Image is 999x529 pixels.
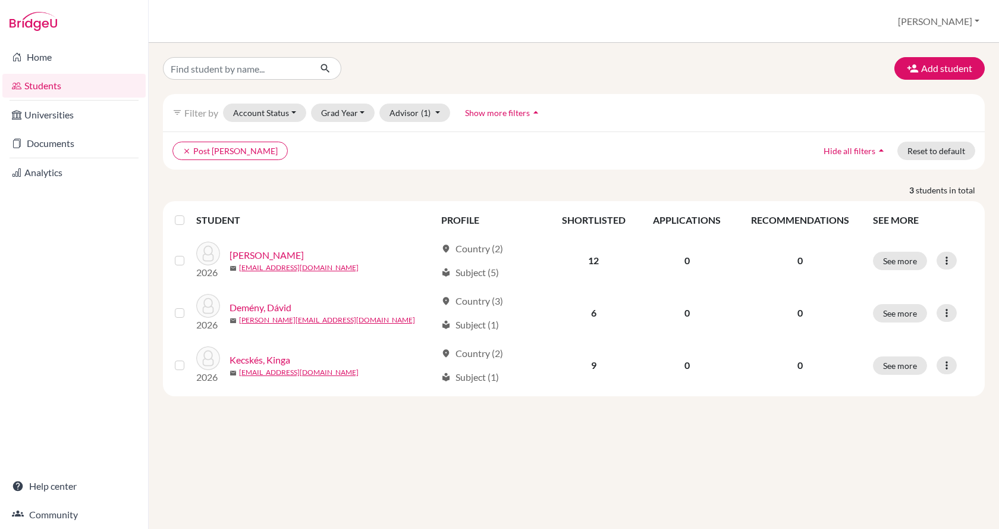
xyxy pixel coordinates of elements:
a: Universities [2,103,146,127]
div: Subject (5) [441,265,499,280]
a: Community [2,503,146,527]
p: 2026 [196,370,220,384]
div: Country (2) [441,242,503,256]
span: mail [230,370,237,377]
button: Grad Year [311,104,375,122]
a: [PERSON_NAME][EMAIL_ADDRESS][DOMAIN_NAME] [239,315,415,325]
button: Advisor(1) [379,104,450,122]
img: Kecskés, Kinga [196,346,220,370]
button: [PERSON_NAME] [893,10,985,33]
div: Country (2) [441,346,503,361]
i: filter_list [172,108,182,117]
a: Demény, Dávid [230,301,291,315]
p: 0 [742,358,859,373]
a: Documents [2,132,146,155]
a: [EMAIL_ADDRESS][DOMAIN_NAME] [239,262,359,273]
span: Show more filters [465,108,530,118]
span: students in total [916,184,985,196]
a: [EMAIL_ADDRESS][DOMAIN_NAME] [239,367,359,378]
span: Hide all filters [824,146,875,156]
i: arrow_drop_up [530,107,542,118]
th: RECOMMENDATIONS [735,206,866,234]
button: Account Status [223,104,306,122]
th: PROFILE [434,206,548,234]
span: (1) [421,108,431,118]
p: 2026 [196,265,220,280]
img: Ábrahám, Emma [196,242,220,265]
a: Home [2,45,146,69]
button: Show more filtersarrow_drop_up [455,104,552,122]
th: SEE MORE [866,206,980,234]
span: location_on [441,244,451,253]
td: 0 [639,234,735,287]
input: Find student by name... [163,57,310,80]
td: 9 [548,339,639,392]
p: 0 [742,306,859,320]
span: Filter by [184,107,218,118]
a: [PERSON_NAME] [230,248,304,262]
button: See more [873,252,927,270]
button: See more [873,356,927,375]
div: Subject (1) [441,318,499,332]
button: clearPost [PERSON_NAME] [172,142,288,160]
a: Help center [2,474,146,498]
div: Country (3) [441,294,503,308]
button: Reset to default [897,142,975,160]
img: Demény, Dávid [196,294,220,318]
p: 2026 [196,318,220,332]
td: 12 [548,234,639,287]
div: Subject (1) [441,370,499,384]
td: 6 [548,287,639,339]
a: Students [2,74,146,98]
a: Kecskés, Kinga [230,353,290,367]
th: STUDENT [196,206,434,234]
a: Analytics [2,161,146,184]
span: mail [230,265,237,272]
span: location_on [441,349,451,358]
i: arrow_drop_up [875,145,887,156]
td: 0 [639,287,735,339]
span: local_library [441,320,451,330]
button: Hide all filtersarrow_drop_up [813,142,897,160]
span: local_library [441,373,451,382]
img: Bridge-U [10,12,57,31]
span: location_on [441,296,451,306]
td: 0 [639,339,735,392]
th: APPLICATIONS [639,206,735,234]
button: Add student [894,57,985,80]
strong: 3 [909,184,916,196]
button: See more [873,304,927,323]
p: 0 [742,253,859,268]
i: clear [183,147,191,155]
span: local_library [441,268,451,277]
span: mail [230,317,237,324]
th: SHORTLISTED [548,206,639,234]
